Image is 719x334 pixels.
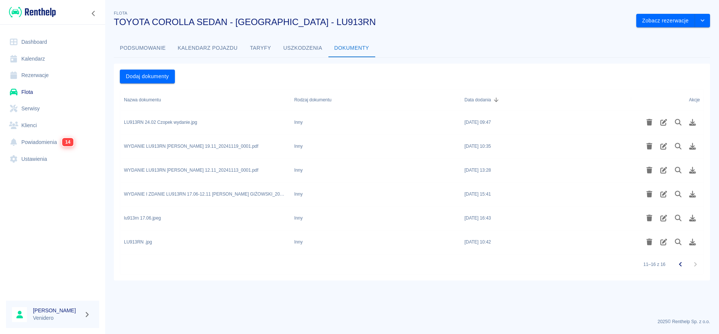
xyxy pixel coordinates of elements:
div: Data dodania [461,89,631,110]
a: Ustawienia [6,151,99,168]
div: Rodzaj dokumentu [291,89,461,110]
div: LU913RN .jpg [124,239,152,245]
button: Pobierz plik [685,164,700,177]
button: Usuń plik [642,188,657,200]
button: Pobierz plik [685,116,700,129]
img: Renthelp logo [9,6,56,18]
p: Venidero [33,314,81,322]
a: Powiadomienia14 [6,134,99,151]
a: Dashboard [6,34,99,50]
button: Edytuj rodzaj dokumentu [656,188,671,200]
button: Edytuj rodzaj dokumentu [656,164,671,177]
h3: TOYOTA COROLLA SEDAN - [GEOGRAPHIC_DATA] - LU913RN [114,17,630,27]
div: WYDANIE LU913RN WOJCIECH RAJSKI 19.11_20241119_0001.pdf [124,143,258,150]
div: 17 cze 2024, 16:43 [464,215,491,221]
button: drop-down [695,14,710,28]
span: Flota [114,11,127,15]
div: Inny [294,143,303,150]
div: lu913rn 17.06.jpeg [124,215,161,221]
button: Usuń plik [642,212,657,224]
button: Pobierz plik [685,140,700,153]
div: WYDANIE LU913RN DAMIAN HAJDUGA 12.11_20241113_0001.pdf [124,167,258,174]
button: Edytuj rodzaj dokumentu [656,236,671,248]
button: Podgląd pliku [671,236,686,248]
button: Edytuj rodzaj dokumentu [656,212,671,224]
button: Edytuj rodzaj dokumentu [656,140,671,153]
div: 13 lis 2024, 13:28 [464,167,491,174]
div: 19 lis 2024, 10:35 [464,143,491,150]
button: Usuń plik [642,236,657,248]
div: Nazwa dokumentu [124,89,161,110]
button: Podgląd pliku [671,188,686,200]
button: Usuń plik [642,140,657,153]
a: Klienci [6,117,99,134]
button: Podgląd pliku [671,140,686,153]
button: Pobierz plik [685,188,700,200]
div: WYDANIE I ZDANIE LU913RN 17.06-12.11 SŁAWOMIR GIŻOWSKI_20241112_0001.pdf [124,191,287,197]
div: Inny [294,215,303,221]
button: Dodaj dokumenty [120,70,175,83]
div: Inny [294,191,303,197]
div: 6 lut 2024, 10:42 [464,239,491,245]
a: Kalendarz [6,50,99,67]
h6: [PERSON_NAME] [33,307,81,314]
button: Usuń plik [642,116,657,129]
button: Sort [491,95,501,105]
button: Pobierz plik [685,236,700,248]
div: LU913RN 24.02 Czopek wydanie.jpg [124,119,197,126]
button: Kalendarz pojazdu [172,39,244,57]
p: 2025 © Renthelp Sp. z o.o. [114,318,710,325]
div: Nazwa dokumentu [120,89,291,110]
a: Rezerwacje [6,67,99,84]
div: Akcje [631,89,704,110]
button: Uszkodzenia [277,39,328,57]
button: Edytuj rodzaj dokumentu [656,116,671,129]
button: Podgląd pliku [671,116,686,129]
a: Renthelp logo [6,6,56,18]
div: 12 lis 2024, 15:41 [464,191,491,197]
button: Zwiń nawigację [88,9,99,18]
button: Dokumenty [328,39,375,57]
button: Usuń plik [642,164,657,177]
button: Przejdź do poprzedniej strony [673,257,688,272]
button: Podsumowanie [114,39,172,57]
button: Taryfy [244,39,277,57]
a: Flota [6,84,99,101]
div: Inny [294,239,303,245]
a: Serwisy [6,100,99,117]
div: Data dodania [464,89,491,110]
button: Zobacz rezerwacje [636,14,695,28]
div: Inny [294,119,303,126]
div: Akcje [689,89,700,110]
div: 24 lut 2025, 09:47 [464,119,491,126]
p: 11–16 z 16 [643,261,665,268]
div: Inny [294,167,303,174]
button: Podgląd pliku [671,212,686,224]
button: Podgląd pliku [671,164,686,177]
div: Rodzaj dokumentu [294,89,331,110]
span: 14 [62,138,73,146]
button: Pobierz plik [685,212,700,224]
